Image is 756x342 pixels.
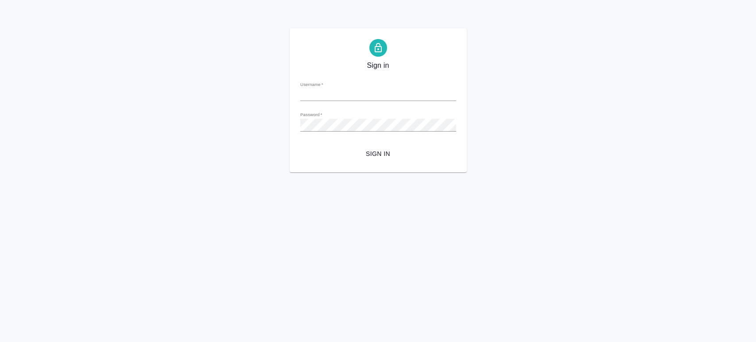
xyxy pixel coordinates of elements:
[300,146,456,162] button: Sign in
[444,91,451,98] img: npw-badge-icon-locked.svg
[300,82,323,87] label: Username
[367,60,389,71] span: Sign in
[307,148,449,159] span: Sign in
[300,113,322,117] label: Password
[444,122,451,129] img: npw-badge-icon-locked.svg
